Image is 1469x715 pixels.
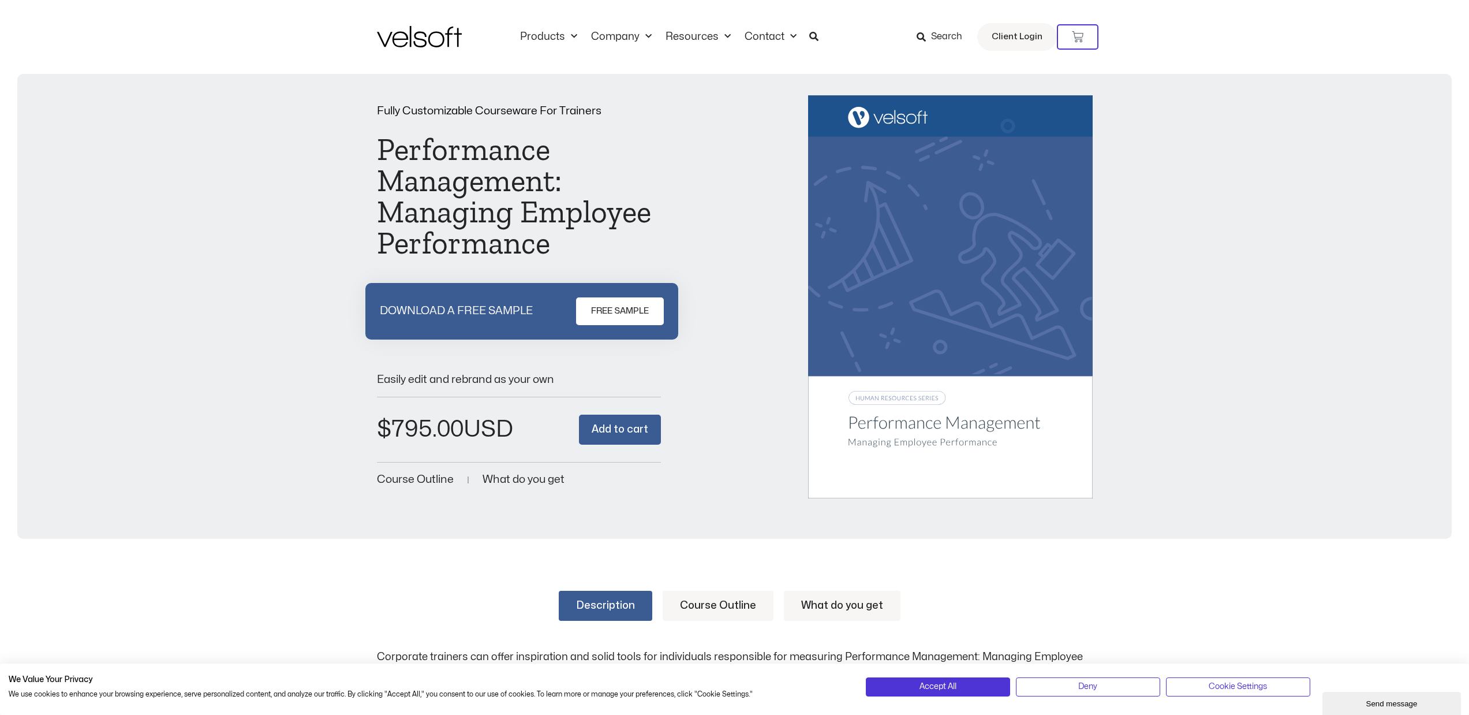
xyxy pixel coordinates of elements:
[377,106,661,117] p: Fully Customizable Courseware For Trainers
[9,675,848,685] h2: We Value Your Privacy
[808,95,1093,499] img: Second Product Image
[380,306,533,316] p: DOWNLOAD A FREE SAMPLE
[377,374,661,385] p: Easily edit and rebrand as your own
[919,680,956,693] span: Accept All
[992,29,1042,44] span: Client Login
[917,27,970,47] a: Search
[659,31,738,43] a: ResourcesMenu Toggle
[377,134,661,259] h1: Performance Management: Managing Employee Performance
[784,591,900,621] a: What do you get
[1322,690,1463,715] iframe: chat widget
[663,591,773,621] a: Course Outline
[1016,677,1160,696] button: Deny all cookies
[1078,680,1097,693] span: Deny
[579,415,661,445] button: Add to cart
[1209,680,1267,693] span: Cookie Settings
[591,304,649,318] span: FREE SAMPLE
[377,26,462,47] img: Velsoft Training Materials
[866,677,1010,696] button: Accept all cookies
[9,690,848,699] p: We use cookies to enhance your browsing experience, serve personalized content, and analyze our t...
[513,31,584,43] a: ProductsMenu Toggle
[377,474,454,485] a: Course Outline
[576,297,664,325] a: FREE SAMPLE
[377,418,391,441] span: $
[513,31,803,43] nav: Menu
[559,591,652,621] a: Description
[738,31,803,43] a: ContactMenu Toggle
[377,418,463,441] bdi: 795.00
[584,31,659,43] a: CompanyMenu Toggle
[483,474,565,485] a: What do you get
[977,23,1057,51] a: Client Login
[1166,677,1310,696] button: Adjust cookie preferences
[931,29,962,44] span: Search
